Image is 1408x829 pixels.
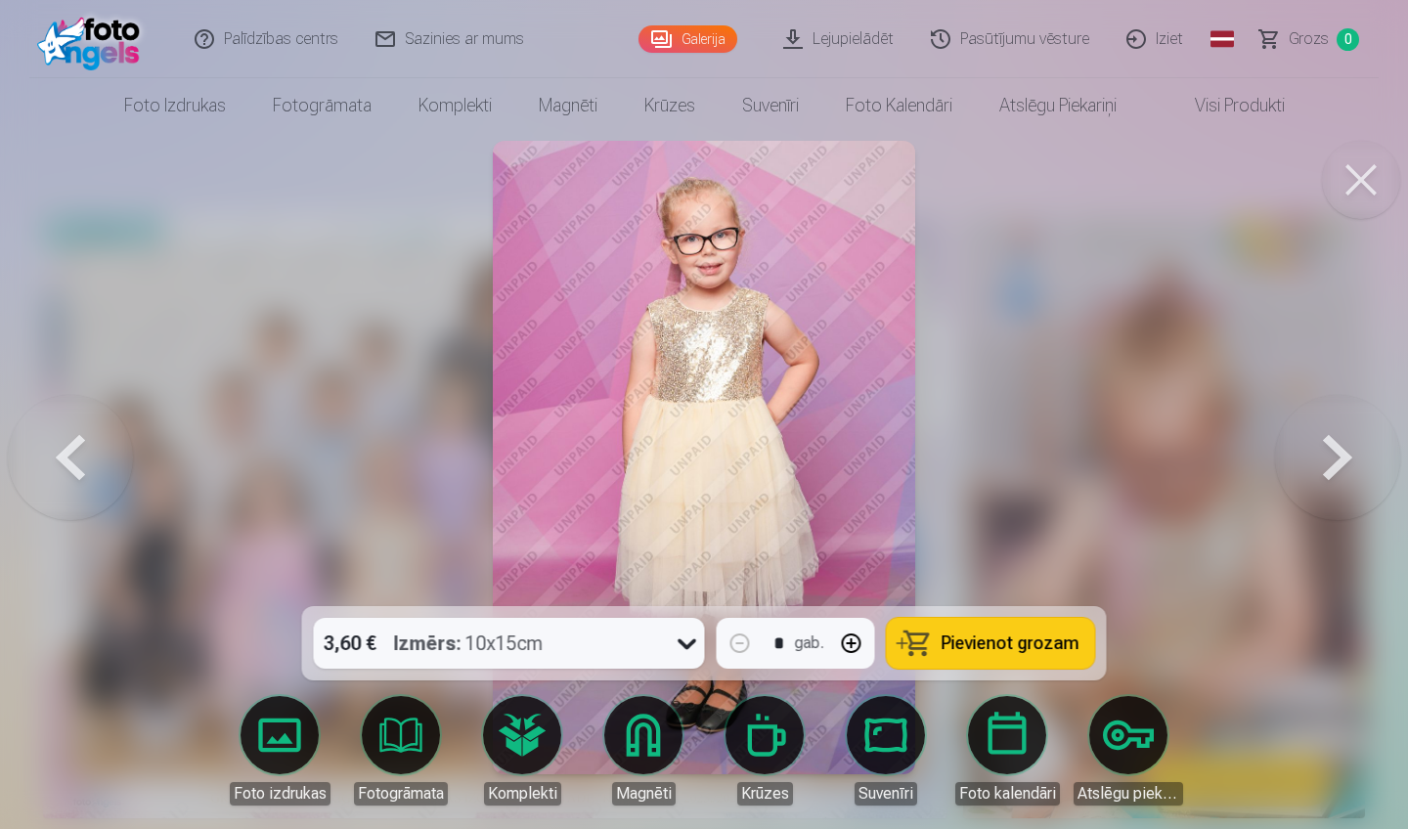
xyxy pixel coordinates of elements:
[484,782,561,806] div: Komplekti
[831,696,941,806] a: Suvenīri
[621,78,719,133] a: Krūzes
[955,782,1060,806] div: Foto kalendāri
[1074,782,1183,806] div: Atslēgu piekariņi
[230,782,330,806] div: Foto izdrukas
[346,696,456,806] a: Fotogrāmata
[855,782,917,806] div: Suvenīri
[467,696,577,806] a: Komplekti
[887,618,1095,669] button: Pievienot grozam
[37,8,150,70] img: /fa1
[394,630,462,657] strong: Izmērs :
[249,78,395,133] a: Fotogrāmata
[942,634,1079,652] span: Pievienot grozam
[1140,78,1308,133] a: Visi produkti
[1337,28,1359,51] span: 0
[515,78,621,133] a: Magnēti
[395,78,515,133] a: Komplekti
[710,696,819,806] a: Krūzes
[638,25,737,53] a: Galerija
[101,78,249,133] a: Foto izdrukas
[394,618,544,669] div: 10x15cm
[589,696,698,806] a: Magnēti
[225,696,334,806] a: Foto izdrukas
[612,782,676,806] div: Magnēti
[795,632,824,655] div: gab.
[952,696,1062,806] a: Foto kalendāri
[737,782,793,806] div: Krūzes
[354,782,448,806] div: Fotogrāmata
[719,78,822,133] a: Suvenīri
[1074,696,1183,806] a: Atslēgu piekariņi
[1289,27,1329,51] span: Grozs
[976,78,1140,133] a: Atslēgu piekariņi
[822,78,976,133] a: Foto kalendāri
[314,618,386,669] div: 3,60 €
